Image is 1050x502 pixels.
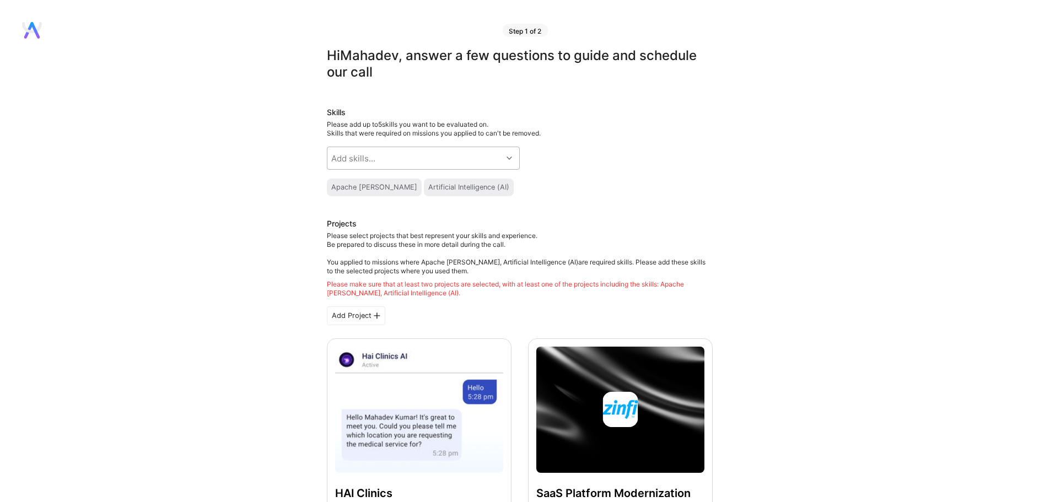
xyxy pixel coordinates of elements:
[327,107,713,118] div: Skills
[327,231,713,298] div: Please select projects that best represent your skills and experience. Be prepared to discuss the...
[327,129,541,137] span: Skills that were required on missions you applied to can't be removed.
[327,120,713,138] div: Please add up to 5 skills you want to be evaluated on.
[331,153,375,164] div: Add skills...
[327,47,713,80] div: Hi Mahadev , answer a few questions to guide and schedule our call
[327,218,357,229] div: Projects
[507,155,512,161] i: icon Chevron
[327,306,385,325] div: Add Project
[428,183,509,192] div: Artificial Intelligence (AI)
[502,24,548,37] div: Step 1 of 2
[327,280,713,298] div: Please make sure that at least two projects are selected, with at least one of the projects inclu...
[374,312,380,319] i: icon PlusBlackFlat
[331,183,417,192] div: Apache [PERSON_NAME]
